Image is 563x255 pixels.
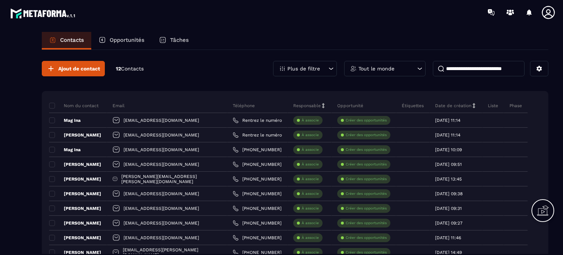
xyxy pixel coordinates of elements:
[302,176,319,182] p: À associe
[435,162,462,167] p: [DATE] 09:51
[302,250,319,255] p: À associe
[302,191,319,196] p: À associe
[60,37,84,43] p: Contacts
[233,235,281,241] a: [PHONE_NUMBER]
[402,103,424,109] p: Étiquettes
[435,191,463,196] p: [DATE] 09:38
[346,250,387,255] p: Créer des opportunités
[233,220,281,226] a: [PHONE_NUMBER]
[435,221,463,226] p: [DATE] 09:27
[346,118,387,123] p: Créer des opportunités
[346,235,387,240] p: Créer des opportunités
[113,103,125,109] p: Email
[302,118,319,123] p: À associe
[302,235,319,240] p: À associe
[302,132,319,138] p: À associe
[435,118,460,123] p: [DATE] 11:14
[49,235,101,241] p: [PERSON_NAME]
[287,66,320,71] p: Plus de filtre
[302,206,319,211] p: À associe
[435,147,462,152] p: [DATE] 10:09
[233,205,281,211] a: [PHONE_NUMBER]
[293,103,321,109] p: Responsable
[435,132,460,138] p: [DATE] 11:14
[302,162,319,167] p: À associe
[42,32,91,50] a: Contacts
[435,250,462,255] p: [DATE] 14:49
[58,65,100,72] span: Ajout de contact
[233,176,281,182] a: [PHONE_NUMBER]
[49,176,101,182] p: [PERSON_NAME]
[110,37,144,43] p: Opportunités
[346,147,387,152] p: Créer des opportunités
[509,103,522,109] p: Phase
[337,103,363,109] p: Opportunité
[346,191,387,196] p: Créer des opportunités
[435,176,462,182] p: [DATE] 13:45
[116,65,144,72] p: 12
[10,7,76,20] img: logo
[346,176,387,182] p: Créer des opportunités
[233,161,281,167] a: [PHONE_NUMBER]
[346,162,387,167] p: Créer des opportunités
[49,147,81,153] p: Mag Ina
[346,221,387,226] p: Créer des opportunités
[170,37,189,43] p: Tâches
[91,32,152,50] a: Opportunités
[49,191,101,197] p: [PERSON_NAME]
[49,117,81,123] p: Mag Ina
[346,132,387,138] p: Créer des opportunités
[435,235,461,240] p: [DATE] 11:46
[121,66,144,72] span: Contacts
[49,132,101,138] p: [PERSON_NAME]
[358,66,394,71] p: Tout le monde
[488,103,498,109] p: Liste
[49,205,101,211] p: [PERSON_NAME]
[233,191,281,197] a: [PHONE_NUMBER]
[49,161,101,167] p: [PERSON_NAME]
[42,61,105,76] button: Ajout de contact
[435,206,462,211] p: [DATE] 09:31
[49,220,101,226] p: [PERSON_NAME]
[152,32,196,50] a: Tâches
[435,103,471,109] p: Date de création
[302,221,319,226] p: À associe
[49,103,99,109] p: Nom du contact
[233,103,255,109] p: Téléphone
[302,147,319,152] p: À associe
[233,147,281,153] a: [PHONE_NUMBER]
[346,206,387,211] p: Créer des opportunités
